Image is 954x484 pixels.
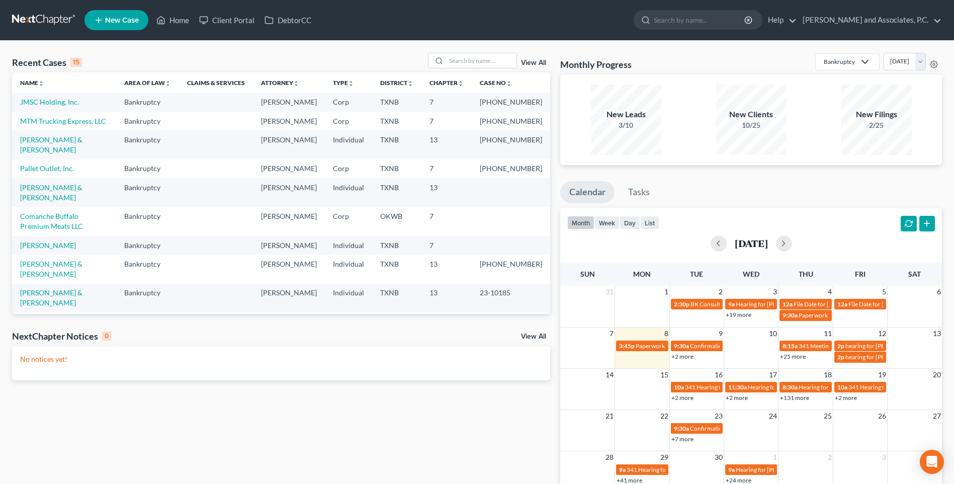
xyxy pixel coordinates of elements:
a: Nameunfold_more [20,79,44,87]
td: TXNB [372,236,421,255]
span: 9a [619,466,626,473]
span: 4 [827,286,833,298]
a: Case Nounfold_more [480,79,512,87]
div: New Filings [841,109,912,120]
td: Individual [325,236,372,255]
span: 12a [837,300,847,308]
span: BK Consult for [PERSON_NAME] & [PERSON_NAME] [690,300,831,308]
span: 3:45p [619,342,635,350]
a: Typeunfold_more [333,79,354,87]
span: 15 [659,369,669,381]
span: 2p [837,353,844,361]
td: Bankruptcy [116,159,179,178]
h2: [DATE] [735,238,768,249]
span: 2 [827,451,833,463]
span: 14 [604,369,615,381]
td: Corp [325,159,372,178]
span: 11:30a [728,383,747,391]
td: Individual [325,255,372,283]
div: 15 [70,58,82,67]
span: Tue [690,270,703,278]
td: [PERSON_NAME] [253,207,325,235]
span: 5 [881,286,887,298]
td: 7 [421,159,472,178]
td: TXNB [372,112,421,130]
span: 2:30p [674,300,689,308]
span: 2p [837,342,844,350]
span: 7 [609,328,615,340]
td: 13 [421,284,472,312]
span: 29 [659,451,669,463]
td: [PERSON_NAME] [253,130,325,159]
button: month [567,216,594,229]
span: 10a [674,383,684,391]
a: +41 more [617,476,642,484]
td: [PERSON_NAME] [253,93,325,111]
span: 9a [728,300,735,308]
td: 7 [421,93,472,111]
td: 7 [421,207,472,235]
span: 23 [714,410,724,422]
span: 9:30a [674,342,689,350]
a: Home [151,11,194,29]
span: 11 [823,328,833,340]
span: 19 [877,369,887,381]
td: Bankruptcy [116,130,179,159]
span: 9:30a [674,425,689,432]
i: unfold_more [348,80,354,87]
a: Calendar [560,181,615,203]
i: unfold_more [293,80,299,87]
span: 341 Hearing for Enviro-Tech Complete Systems & Services, LLC [685,383,848,391]
span: 22 [659,410,669,422]
span: Wed [743,270,759,278]
span: 341 Meeting for [PERSON_NAME] & [PERSON_NAME] [799,342,942,350]
span: Confirmation hearing for [PERSON_NAME] & [PERSON_NAME] [690,342,857,350]
a: DebtorCC [259,11,316,29]
td: Individual [325,130,372,159]
span: 2 [718,286,724,298]
td: Individual [325,284,372,312]
span: 27 [932,410,942,422]
td: TXNB [372,130,421,159]
a: +24 more [726,476,751,484]
span: Sun [580,270,595,278]
td: OKWB [372,207,421,235]
span: 3 [881,451,887,463]
td: Bankruptcy [116,178,179,207]
span: 9 [718,328,724,340]
td: [PERSON_NAME] [253,178,325,207]
p: No notices yet! [20,354,542,364]
a: Client Portal [194,11,259,29]
td: Individual [325,178,372,207]
a: [PERSON_NAME] [20,241,76,250]
td: Bankruptcy [116,284,179,312]
a: [PERSON_NAME] & [PERSON_NAME] [20,260,82,278]
input: Search by name... [654,11,746,29]
a: +25 more [780,353,806,360]
span: 12a [783,300,793,308]
a: Tasks [619,181,659,203]
td: TXNB [372,255,421,283]
a: Pallet Outlet, Inc. [20,164,74,173]
a: View All [521,59,546,66]
a: Area of Lawunfold_more [124,79,171,87]
div: 2/25 [841,120,912,130]
div: 0 [102,332,111,341]
i: unfold_more [458,80,464,87]
span: 10a [837,383,847,391]
td: [PERSON_NAME] [253,159,325,178]
span: 12 [877,328,887,340]
i: unfold_more [165,80,171,87]
a: +2 more [671,394,693,401]
span: Thu [799,270,813,278]
span: Sat [908,270,921,278]
span: 30 [714,451,724,463]
input: Search by name... [446,53,516,68]
span: File Date for [PERSON_NAME] & [PERSON_NAME] [794,300,927,308]
td: [PERSON_NAME] [253,255,325,283]
span: 20 [932,369,942,381]
div: 3/10 [591,120,661,130]
span: 8:15a [783,342,798,350]
div: Recent Cases [12,56,82,68]
td: Bankruptcy [116,236,179,255]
